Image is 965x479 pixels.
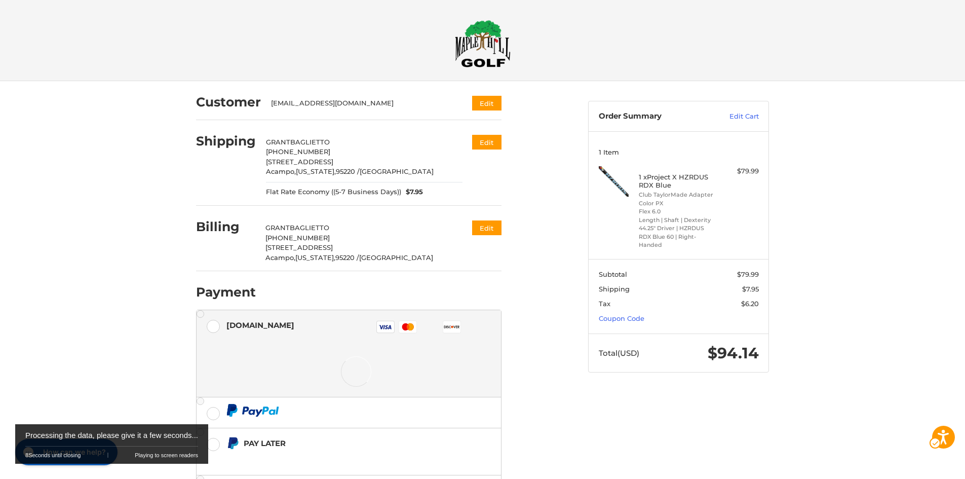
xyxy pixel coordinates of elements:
span: Total (USD) [599,348,639,358]
button: Edit [472,96,501,110]
h3: 1 Item [599,148,759,156]
div: Billing [196,218,255,236]
span: Tax [599,300,610,308]
div: [STREET_ADDRESS]Acampo,[US_STATE],95220 /[GEOGRAPHIC_DATA] [265,243,462,263]
span: $7.95 [401,187,423,197]
div: Customer [196,93,261,111]
span: [GEOGRAPHIC_DATA] [359,253,433,262]
span: BAGLIETTO [290,138,330,146]
h2: Shipping [196,133,256,149]
span: Acampo, [265,253,295,262]
span: $94.14 [708,344,759,362]
button: Edit [472,220,501,235]
div: [STREET_ADDRESS]Acampo,[US_STATE],95220 /[GEOGRAPHIC_DATA] [266,157,462,177]
span: Subtotal [599,270,627,278]
span: BAGLIETTO [290,224,329,232]
span: [US_STATE], [295,253,335,262]
span: $79.99 [737,270,759,278]
span: 95220 / [335,253,359,262]
span: [US_STATE], [296,167,336,175]
li: Length | Shaft | Dexterity 44.25" Driver | HZRDUS RDX Blue 60 | Right-Handed [639,216,716,249]
img: PayPal icon [226,404,279,417]
a: Edit Cart [708,112,759,122]
h2: Payment [196,284,256,300]
span: [STREET_ADDRESS] [265,243,333,251]
div: Processing the data, please give it a few seconds... [25,424,198,447]
div: Pay Later [244,435,438,452]
span: Shipping [599,285,630,293]
iframe: Iframe | Gorgias live chat messenger [10,435,121,469]
h4: 1 x Project X HZRDUS RDX Blue [639,173,716,190]
span: Flat Rate Economy ((5-7 Business Days)) [266,187,401,197]
div: [EMAIL_ADDRESS][DOMAIN_NAME] [271,98,462,111]
a: Coupon Code [599,314,644,322]
h2: Customer [196,94,261,110]
div: Shipping [196,132,256,150]
span: [GEOGRAPHIC_DATA] [360,167,434,175]
img: Pay Later icon [226,437,239,450]
span: $7.95 [742,285,759,293]
span: GRANT [265,224,290,232]
li: Club TaylorMade Adapter [639,191,716,199]
h2: Billing [196,219,255,235]
h3: Order Summary [599,112,708,122]
span: 8 [25,452,28,458]
div: [EMAIL_ADDRESS][DOMAIN_NAME] [271,98,453,108]
span: 95220 / [336,167,360,175]
span: $6.20 [741,300,759,308]
iframe: Google Iframe [921,447,965,479]
span: [STREET_ADDRESS] [266,158,333,166]
li: Flex 6.0 [639,207,716,216]
li: Color PX [639,199,716,208]
div: [DOMAIN_NAME] [226,317,294,334]
span: [PHONE_NUMBER] [266,148,330,156]
span: Acampo, [266,167,296,175]
div: $79.99 [719,166,759,176]
span: [PHONE_NUMBER] [265,234,330,242]
button: Edit [472,135,501,150]
img: Maple Hill Golf [455,20,511,67]
span: GRANT [266,138,290,146]
div: Flat Rate Economy ((5-7 Business Days))$7.95 [266,177,462,197]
